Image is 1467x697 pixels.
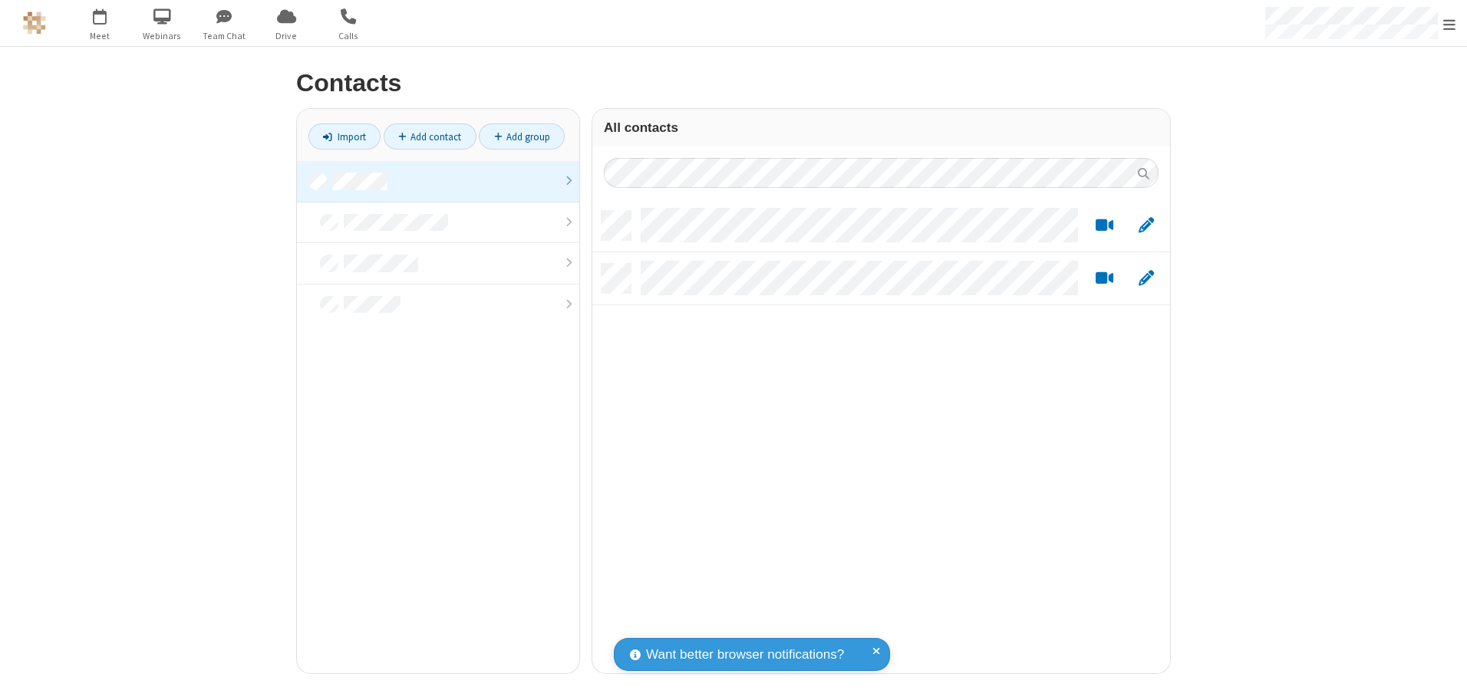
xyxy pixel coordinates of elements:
span: Meet [71,29,129,43]
img: QA Selenium DO NOT DELETE OR CHANGE [23,12,46,35]
button: Edit [1131,269,1161,288]
button: Edit [1131,216,1161,235]
a: Add contact [384,123,476,150]
span: Drive [258,29,315,43]
span: Team Chat [196,29,253,43]
div: grid [592,199,1170,673]
button: Start a video meeting [1090,269,1119,288]
a: Add group [479,123,565,150]
span: Calls [320,29,377,43]
h3: All contacts [604,120,1159,135]
h2: Contacts [296,70,1171,97]
span: Want better browser notifications? [646,645,844,665]
button: Start a video meeting [1090,216,1119,235]
span: Webinars [134,29,191,43]
a: Import [308,123,381,150]
iframe: Chat [1429,657,1455,686]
